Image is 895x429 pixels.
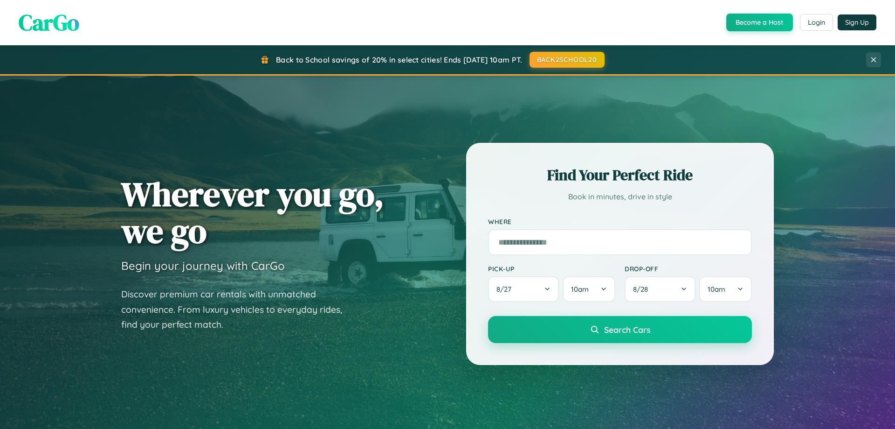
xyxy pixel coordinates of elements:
h1: Wherever you go, we go [121,176,384,249]
p: Discover premium car rentals with unmatched convenience. From luxury vehicles to everyday rides, ... [121,287,354,332]
p: Book in minutes, drive in style [488,190,752,204]
span: Search Cars [604,324,650,335]
span: 8 / 28 [633,285,653,294]
span: CarGo [19,7,79,38]
label: Drop-off [625,265,752,273]
span: 8 / 27 [496,285,516,294]
button: 10am [699,276,752,302]
span: 10am [708,285,725,294]
label: Pick-up [488,265,615,273]
h3: Begin your journey with CarGo [121,259,285,273]
button: 10am [563,276,615,302]
button: Login [800,14,833,31]
label: Where [488,218,752,225]
span: 10am [571,285,589,294]
button: Sign Up [838,14,876,30]
button: BACK2SCHOOL20 [530,52,605,68]
span: Back to School savings of 20% in select cities! Ends [DATE] 10am PT. [276,55,522,64]
button: 8/28 [625,276,695,302]
h2: Find Your Perfect Ride [488,165,752,185]
button: Search Cars [488,316,752,343]
button: 8/27 [488,276,559,302]
button: Become a Host [726,14,793,31]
